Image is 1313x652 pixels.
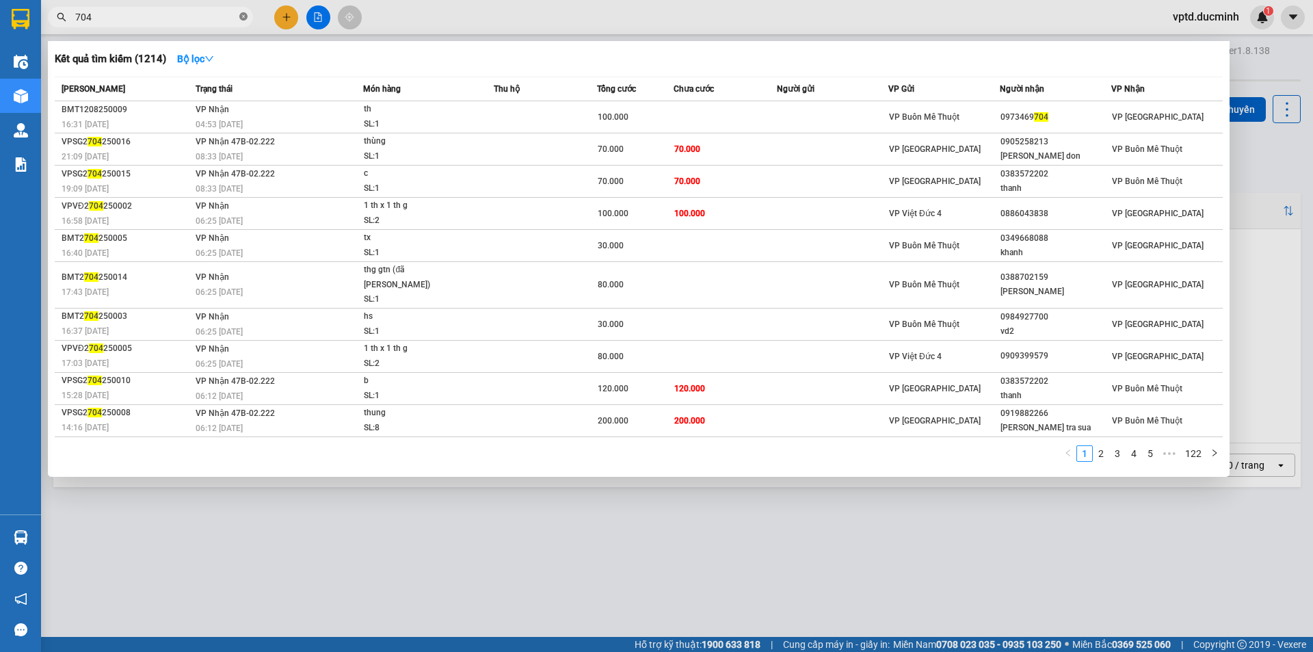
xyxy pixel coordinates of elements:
a: 1 [1077,446,1092,461]
span: VP [GEOGRAPHIC_DATA] [889,384,981,393]
div: 0984927700 [1000,310,1111,324]
span: 19:09 [DATE] [62,184,109,194]
span: right [1210,449,1219,457]
span: 30.000 [598,320,624,329]
span: ••• [1158,445,1180,462]
span: Trạng thái [196,84,233,94]
img: logo-vxr [12,9,29,29]
span: 06:25 [DATE] [196,287,243,297]
span: 06:12 [DATE] [196,423,243,433]
img: warehouse-icon [14,89,28,103]
div: 0383572202 [1000,374,1111,389]
span: 100.000 [598,209,628,218]
a: 5 [1143,446,1158,461]
li: 3 [1109,445,1126,462]
div: 0909399579 [1000,349,1111,363]
span: VP Nhận [196,201,229,211]
span: Thu hộ [494,84,520,94]
span: VP Nhận [196,312,229,322]
span: 100.000 [598,112,628,122]
span: 16:31 [DATE] [62,120,109,129]
div: 0905258213 [1000,135,1111,149]
span: 17:43 [DATE] [62,287,109,297]
span: search [57,12,66,22]
div: SL: 2 [364,356,466,371]
span: 70.000 [598,144,624,154]
span: 16:58 [DATE] [62,216,109,226]
li: Next 5 Pages [1158,445,1180,462]
span: 30.000 [598,241,624,250]
img: warehouse-icon [14,55,28,69]
span: VP [GEOGRAPHIC_DATA] [889,416,981,426]
div: VPSG2 250016 [62,135,191,149]
span: 704 [88,376,102,385]
span: notification [14,592,27,605]
li: 4 [1126,445,1142,462]
span: 15:28 [DATE] [62,391,109,400]
span: 06:25 [DATE] [196,359,243,369]
span: [PERSON_NAME] [62,84,125,94]
div: BMT2 250005 [62,231,191,246]
a: 3 [1110,446,1125,461]
div: 0388702159 [1000,270,1111,285]
div: BMT2 250003 [62,309,191,324]
span: 200.000 [674,416,705,426]
div: SL: 1 [364,181,466,196]
span: VP [GEOGRAPHIC_DATA] [1112,320,1204,329]
span: message [14,623,27,636]
span: VP Buôn Mê Thuột [889,241,959,250]
div: BMT2 250014 [62,270,191,285]
div: VPSG2 250010 [62,374,191,388]
span: VP [GEOGRAPHIC_DATA] [889,177,981,186]
div: hs [364,309,466,324]
div: SL: 1 [364,246,466,261]
span: 100.000 [674,209,705,218]
div: SL: 1 [364,149,466,164]
li: Next Page [1206,445,1223,462]
div: 0973469 [1000,110,1111,125]
span: 70.000 [598,177,624,186]
div: BMT1208250009 [62,103,191,117]
div: 0383572202 [1000,167,1111,181]
span: 16:37 [DATE] [62,326,109,336]
div: 1 th x 1 th g [364,341,466,356]
span: left [1064,449,1072,457]
div: 0349668088 [1000,231,1111,246]
span: 80.000 [598,280,624,289]
span: down [204,54,214,64]
div: vd2 [1000,324,1111,339]
div: khanh [1000,246,1111,260]
span: VP Buôn Mê Thuột [1112,177,1182,186]
span: VP Buôn Mê Thuột [889,320,959,329]
span: 21:09 [DATE] [62,152,109,161]
div: SL: 1 [364,389,466,404]
span: VP Buôn Mê Thuột [1112,384,1182,393]
span: VP Nhận [1111,84,1145,94]
span: 704 [84,272,98,282]
div: SL: 1 [364,117,466,132]
div: VPSG2 250015 [62,167,191,181]
span: 70.000 [674,144,700,154]
span: VP [GEOGRAPHIC_DATA] [1112,352,1204,361]
span: VP [GEOGRAPHIC_DATA] [1112,112,1204,122]
img: solution-icon [14,157,28,172]
div: thanh [1000,181,1111,196]
div: 1 th x 1 th g [364,198,466,213]
li: 5 [1142,445,1158,462]
span: Người nhận [1000,84,1044,94]
span: VP Gửi [888,84,914,94]
span: VP Buôn Mê Thuột [889,112,959,122]
span: 06:25 [DATE] [196,327,243,337]
span: VP Buôn Mê Thuột [1112,144,1182,154]
img: warehouse-icon [14,530,28,545]
span: 08:33 [DATE] [196,184,243,194]
div: thùng [364,134,466,149]
span: VP Việt Đức 4 [889,352,942,361]
div: 0919882266 [1000,406,1111,421]
div: [PERSON_NAME] tra sua [1000,421,1111,435]
div: th [364,102,466,117]
div: c [364,166,466,181]
div: thanh [1000,389,1111,403]
a: 4 [1126,446,1141,461]
h3: Kết quả tìm kiếm ( 1214 ) [55,52,166,66]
